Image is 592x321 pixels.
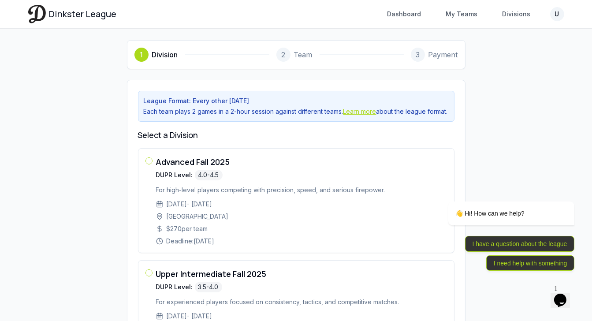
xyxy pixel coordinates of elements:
h3: Advanced Fall 2025 [156,156,447,168]
span: Deadline: [DATE] [167,237,215,246]
span: DUPR Level: [156,283,193,291]
div: 2 [276,48,290,62]
h3: Select a Division [138,129,454,141]
p: Each team plays 2 games in a 2-hour session against different teams. about the league format. [144,107,449,116]
a: My Teams [441,6,483,22]
span: Dinkster League [49,8,117,20]
div: 3 [411,48,425,62]
span: DUPR Level: [156,171,193,179]
span: Division [152,49,178,60]
a: Dinkster League [28,5,117,23]
span: Payment [428,49,458,60]
span: [DATE] - [DATE] [167,200,212,209]
a: Divisions [497,6,536,22]
span: [DATE] - [DATE] [167,312,212,321]
img: Dinkster [28,5,46,23]
span: 3.5-4.0 [195,282,222,292]
p: For experienced players focused on consistency, tactics, and competitive matches. [156,298,447,306]
a: Dashboard [382,6,427,22]
span: Team [294,49,313,60]
p: For high-level players competing with precision, speed, and serious firepower. [156,186,447,194]
div: 1 [134,48,149,62]
a: Learn more [343,108,376,115]
button: U [550,7,564,21]
span: 4.0-4.5 [195,170,223,180]
span: $ 270 per team [167,224,208,233]
h3: Upper Intermediate Fall 2025 [156,268,447,280]
span: [GEOGRAPHIC_DATA] [167,212,229,221]
iframe: chat widget [551,281,579,308]
p: League Format: Every other [DATE] [144,97,449,105]
iframe: chat widget [420,132,579,277]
